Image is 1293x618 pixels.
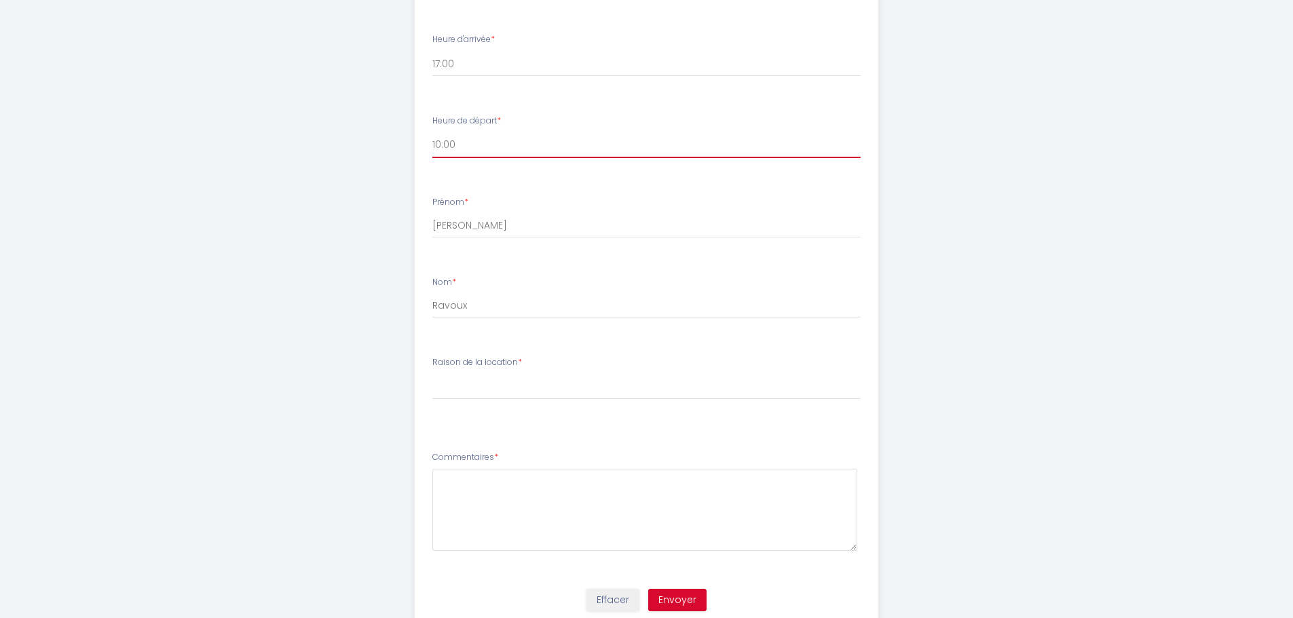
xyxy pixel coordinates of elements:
[432,451,498,464] label: Commentaires
[432,33,495,46] label: Heure d'arrivée
[432,115,501,128] label: Heure de départ
[432,196,468,209] label: Prénom
[432,356,522,369] label: Raison de la location
[432,276,456,289] label: Nom
[586,589,639,612] button: Effacer
[648,589,707,612] button: Envoyer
